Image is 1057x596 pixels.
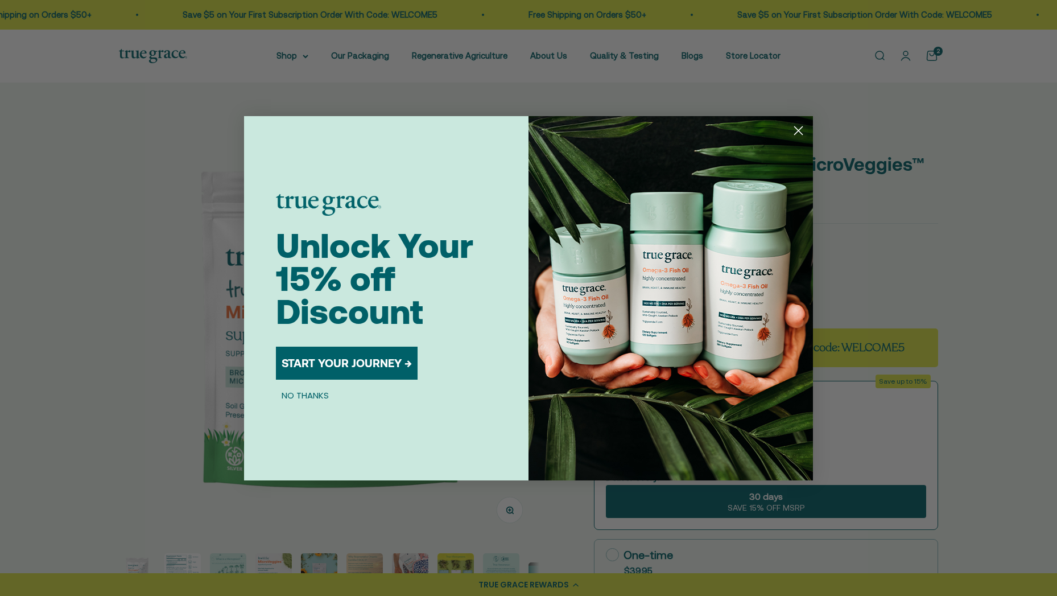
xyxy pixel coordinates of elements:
[528,116,813,480] img: 098727d5-50f8-4f9b-9554-844bb8da1403.jpeg
[276,389,335,402] button: NO THANKS
[788,121,808,141] button: Close dialog
[276,347,418,380] button: START YOUR JOURNEY →
[276,226,473,331] span: Unlock Your 15% off Discount
[276,194,381,216] img: logo placeholder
